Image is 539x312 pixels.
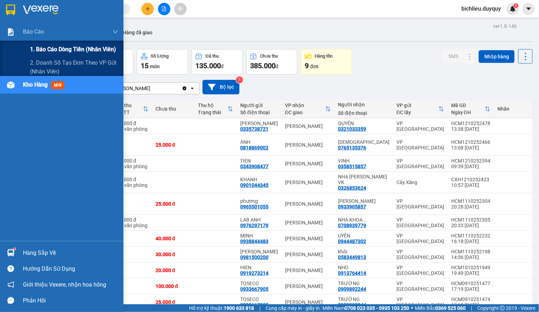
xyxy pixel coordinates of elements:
[156,267,191,273] div: 20.000 đ
[6,22,62,30] div: THANG
[451,281,490,286] div: HCM0910251477
[338,223,366,228] div: 0708939779
[117,110,143,115] div: HTTT
[396,233,444,244] div: VP [GEOGRAPHIC_DATA]
[260,54,278,59] div: Chưa thu
[240,164,268,169] div: 0343908477
[66,47,98,55] span: Chưa cước :
[240,233,278,239] div: MINH
[7,249,14,257] img: warehouse-icon
[240,145,268,151] div: 0818869002
[338,286,366,292] div: 0909892244
[500,306,505,311] span: copyright
[338,174,389,185] div: NHA KHOA VK
[451,204,490,210] div: 20:28 [DATE]
[451,286,490,292] div: 17:19 [DATE]
[240,204,268,210] div: 0965501055
[285,299,331,305] div: [PERSON_NAME]
[156,142,191,148] div: 25.000 đ
[158,3,170,15] button: file-add
[202,80,240,94] button: Bộ lọc
[451,145,490,151] div: 13:08 [DATE]
[156,283,191,289] div: 100.000 đ
[451,302,490,308] div: 17:18 [DATE]
[338,198,389,204] div: phường
[246,49,297,75] button: Chưa thu385.000đ
[285,161,331,166] div: [PERSON_NAME]
[182,86,187,91] svg: Clear value
[7,28,14,36] img: solution-icon
[117,223,149,228] div: Tại văn phòng
[156,236,191,241] div: 40.000 đ
[162,6,166,11] span: file-add
[240,158,278,164] div: TIEN
[189,304,254,312] span: Hỗ trợ kỹ thuật:
[23,264,118,274] div: Hướng dẫn sử dụng
[479,50,515,63] button: Nhập hàng
[338,239,366,244] div: 0944487302
[240,249,278,254] div: CHỢ LỚN
[396,249,444,260] div: VP [GEOGRAPHIC_DATA]
[117,177,149,182] div: 20.000 đ
[338,270,366,276] div: 0913764414
[198,110,228,115] div: Trạng thái
[338,185,366,191] div: 0326853624
[7,81,14,89] img: warehouse-icon
[435,305,466,311] strong: 0369 525 060
[285,283,331,289] div: [PERSON_NAME]
[30,45,116,54] span: 1. Báo cáo dòng tiền (nhân viên)
[23,295,118,306] div: Phản hồi
[396,158,444,169] div: VP [GEOGRAPHIC_DATA]
[67,7,84,14] span: Nhận:
[150,64,160,69] span: món
[451,198,490,204] div: HCM1110252304
[266,304,321,312] span: Cung cấp máy in - giấy in:
[338,296,389,302] div: TRƯỜNG
[396,265,444,276] div: VP [GEOGRAPHIC_DATA]
[285,179,331,185] div: [PERSON_NAME]
[396,120,444,132] div: VP [GEOGRAPHIC_DATA]
[240,302,268,308] div: 0933667905
[363,217,367,223] span: ...
[514,3,519,8] sup: 1
[117,24,158,41] button: Hàng đã giao
[240,270,268,276] div: 0919273214
[7,265,14,272] span: question-circle
[67,6,139,23] div: VP [GEOGRAPHIC_DATA]
[310,64,319,69] span: đơn
[240,217,278,223] div: LAB ANH
[285,252,331,257] div: [PERSON_NAME]
[451,139,490,145] div: HCM1210252466
[240,102,278,108] div: Người gửi
[497,106,533,112] div: Nhãn
[285,236,331,241] div: [PERSON_NAME]
[178,6,183,11] span: aim
[117,217,149,223] div: 20.000 đ
[117,102,143,108] div: Đã thu
[510,6,516,12] img: icon-new-feature
[338,120,389,126] div: QUYÊN
[113,85,150,92] div: [PERSON_NAME]
[411,307,413,310] span: ⚪️
[51,81,64,89] span: mới
[7,297,14,304] span: message
[113,100,152,118] th: Toggle SortBy
[451,126,490,132] div: 13:38 [DATE]
[240,177,278,182] div: KHANH
[338,110,389,116] div: Số điện thoại
[221,64,224,69] span: đ
[451,120,490,126] div: HCM1210252478
[301,49,352,75] button: Hàng tồn9đơn
[285,267,331,273] div: [PERSON_NAME]
[451,102,485,108] div: Mã GD
[156,201,191,207] div: 25.000 đ
[23,81,48,88] span: Kho hàng
[305,61,309,70] span: 9
[396,102,438,108] div: VP gửi
[259,304,260,312] span: |
[240,281,278,286] div: TOSECO
[275,64,278,69] span: đ
[6,5,15,15] img: logo-vxr
[117,126,149,132] div: Tại văn phòng
[451,233,490,239] div: HCM1110252232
